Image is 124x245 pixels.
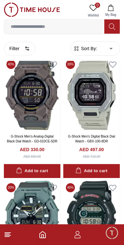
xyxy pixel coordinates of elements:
img: G-Shock Men's Digital Black Dial Watch - GBX-100-8DR [63,57,120,130]
a: G-Shock Men's Digital Black Dial Watch - GBX-100-8DR [68,135,115,143]
button: Filter [4,42,35,55]
h4: AED 330.00 [20,146,44,153]
span: 30 % [66,60,75,69]
div: AED 710.00 [83,154,100,159]
span: 20 % [6,183,15,192]
span: 40 % [66,183,75,192]
img: ... [4,3,60,17]
button: Add to cart [4,164,60,178]
img: G-Shock Men's Analog-Digital Black Dial Watch - GD-010CE-5DR [4,57,60,130]
button: My Bag [101,3,120,19]
div: Add to cart [16,167,48,175]
a: Home [39,231,46,239]
h4: AED 497.00 [79,146,104,153]
div: AED 550.00 [24,154,41,159]
button: Add to cart [63,164,120,178]
div: Add to cart [76,167,107,175]
span: My Bag [103,12,119,17]
span: 40 % [6,60,15,69]
button: Sort By: [73,45,97,52]
a: 0Wishlist [85,3,101,19]
span: 0 [95,3,100,8]
a: G-Shock Men's Analog-Digital Black Dial Watch - GD-010CE-5DR [7,135,57,143]
div: Chat Widget [105,226,119,240]
span: Sort By: [80,45,97,52]
span: Wishlist [85,13,101,18]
